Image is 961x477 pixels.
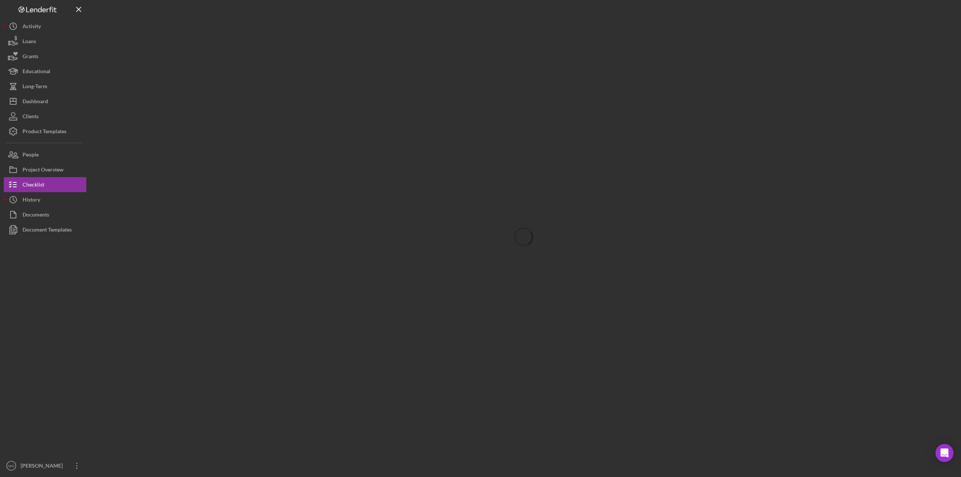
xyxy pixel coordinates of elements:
button: Educational [4,64,86,79]
div: Long-Term [23,79,47,96]
div: Documents [23,207,49,224]
div: Activity [23,19,41,36]
button: Project Overview [4,162,86,177]
div: Educational [23,64,50,81]
div: [PERSON_NAME] [19,458,68,475]
button: History [4,192,86,207]
div: History [23,192,40,209]
div: Open Intercom Messenger [935,444,953,462]
button: People [4,147,86,162]
button: Long-Term [4,79,86,94]
button: Dashboard [4,94,86,109]
button: Document Templates [4,222,86,237]
div: People [23,147,39,164]
div: Clients [23,109,39,126]
button: Grants [4,49,86,64]
div: Dashboard [23,94,48,111]
div: Product Templates [23,124,66,141]
button: MG[PERSON_NAME] [4,458,86,473]
button: Checklist [4,177,86,192]
div: Checklist [23,177,44,194]
div: Grants [23,49,38,66]
button: Clients [4,109,86,124]
button: Activity [4,19,86,34]
button: Product Templates [4,124,86,139]
button: Loans [4,34,86,49]
div: Document Templates [23,222,72,239]
button: Documents [4,207,86,222]
div: Loans [23,34,36,51]
text: MG [8,464,14,468]
div: Project Overview [23,162,63,179]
